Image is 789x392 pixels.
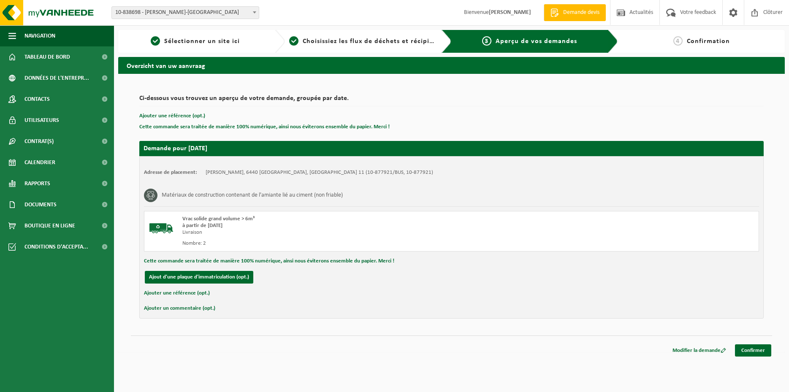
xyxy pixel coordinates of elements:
[303,38,443,45] span: Choisissiez les flux de déchets et récipients
[666,344,732,357] a: Modifier la demande
[24,152,55,173] span: Calendrier
[144,303,215,314] button: Ajouter un commentaire (opt.)
[139,95,764,106] h2: Ci-dessous vous trouvez un aperçu de votre demande, groupée par date.
[112,7,259,19] span: 10-838698 - GOVOERTS RENAUD - BOUSSU-LEZ-WALCOURT
[24,215,75,236] span: Boutique en ligne
[111,6,259,19] span: 10-838698 - GOVOERTS RENAUD - BOUSSU-LEZ-WALCOURT
[289,36,435,46] a: 2Choisissiez les flux de déchets et récipients
[182,240,485,247] div: Nombre: 2
[482,36,491,46] span: 3
[544,4,606,21] a: Demande devis
[489,9,531,16] strong: [PERSON_NAME]
[496,38,577,45] span: Aperçu de vos demandes
[144,256,394,267] button: Cette commande sera traitée de manière 100% numérique, ainsi nous éviterons ensemble du papier. M...
[24,194,57,215] span: Documents
[145,271,253,284] button: Ajout d'une plaque d'immatriculation (opt.)
[182,223,222,228] strong: à partir de [DATE]
[673,36,683,46] span: 4
[24,131,54,152] span: Contrat(s)
[144,170,197,175] strong: Adresse de placement:
[4,373,141,392] iframe: chat widget
[735,344,771,357] a: Confirmer
[24,173,50,194] span: Rapports
[24,25,55,46] span: Navigation
[182,216,255,222] span: Vrac solide grand volume > 6m³
[206,169,433,176] td: [PERSON_NAME], 6440 [GEOGRAPHIC_DATA], [GEOGRAPHIC_DATA] 11 (10-877921/BUS, 10-877921)
[24,110,59,131] span: Utilisateurs
[149,216,174,241] img: BL-SO-LV.png
[144,145,207,152] strong: Demande pour [DATE]
[687,38,730,45] span: Confirmation
[118,57,785,73] h2: Overzicht van uw aanvraag
[162,189,343,202] h3: Matériaux de construction contenant de l'amiante lié au ciment (non friable)
[139,111,205,122] button: Ajouter une référence (opt.)
[289,36,298,46] span: 2
[24,68,89,89] span: Données de l'entrepr...
[122,36,268,46] a: 1Sélectionner un site ici
[151,36,160,46] span: 1
[561,8,602,17] span: Demande devis
[144,288,210,299] button: Ajouter une référence (opt.)
[139,122,390,132] button: Cette commande sera traitée de manière 100% numérique, ainsi nous éviterons ensemble du papier. M...
[24,89,50,110] span: Contacts
[182,229,485,236] div: Livraison
[24,46,70,68] span: Tableau de bord
[164,38,240,45] span: Sélectionner un site ici
[24,236,88,257] span: Conditions d'accepta...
